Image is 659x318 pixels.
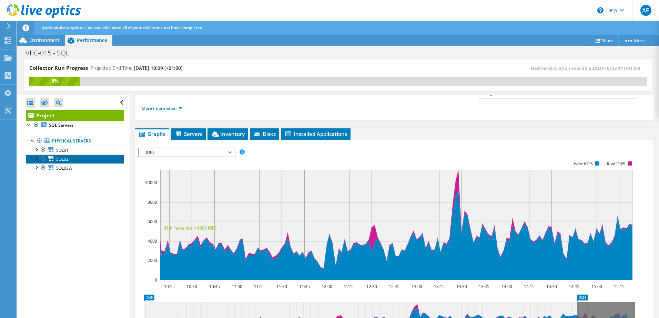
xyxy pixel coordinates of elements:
[155,277,157,283] text: 0
[299,284,310,289] text: 11:45
[211,130,245,137] span: Inventory
[276,284,287,289] text: 11:30
[321,284,332,289] text: 12:00
[148,257,157,263] text: 2000
[26,146,124,155] a: SQL01
[231,284,242,289] text: 11:00
[49,122,73,128] b: SQL Servers
[56,156,69,162] span: SQL02
[344,284,354,289] text: 12:15
[590,35,619,46] a: Share
[22,49,80,57] h1: VPC-015 - SQL
[77,37,107,43] span: Performance
[145,180,157,185] text: 10000
[366,284,377,289] text: 12:30
[524,284,534,289] text: 14:15
[411,284,422,289] text: 13:00
[597,7,604,13] svg: \n
[175,130,202,137] span: Servers
[26,155,124,163] a: SQL02
[434,284,444,289] text: 13:15
[209,284,220,289] text: 10:45
[501,284,512,289] text: 14:00
[478,284,489,289] text: 13:45
[26,163,124,172] a: SQL03W
[614,284,624,289] text: 15:15
[26,121,124,130] a: SQL Servers
[91,64,182,72] h4: Projected End Time:
[26,137,124,146] a: Physical Servers
[607,161,625,166] text: Read IOPS
[284,130,347,137] span: Installed Applications
[134,65,182,71] span: [DATE] 10:09 (+01:00)
[148,199,157,205] text: 8000
[574,161,593,166] text: Write IOPS
[640,5,651,16] span: AE
[42,25,203,31] span: Additional analysis will be available once all of your collector runs have completed.
[597,65,640,71] span: [DATE] 23:14 (+01:00)
[142,148,231,157] span: IOPS
[142,105,182,111] a: More Information
[456,284,467,289] text: 13:30
[568,284,579,289] text: 14:45
[138,130,165,137] span: Graphs
[546,284,557,289] text: 14:30
[253,130,276,137] span: Disks
[164,225,217,231] text: 95th Percentile = 6000 IOPS
[56,165,72,171] span: SQL03W
[29,37,60,43] span: Environment
[164,284,174,289] text: 10:15
[186,284,197,289] text: 10:30
[254,284,264,289] text: 11:15
[618,35,650,46] a: More
[56,147,69,153] span: SQL01
[148,219,157,224] text: 6000
[591,284,602,289] text: 15:00
[29,77,80,85] div: 8%
[388,284,399,289] text: 12:45
[531,65,643,71] span: Next recalculation available at
[26,110,124,121] a: Project
[148,238,157,244] text: 4000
